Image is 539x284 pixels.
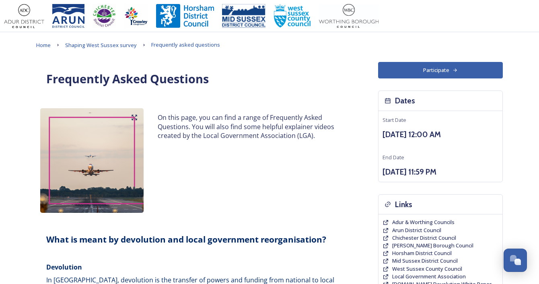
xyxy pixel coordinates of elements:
span: Shaping West Sussex survey [65,41,137,49]
span: Chichester District Council [392,234,456,241]
img: Crawley%20BC%20logo.jpg [124,4,148,28]
a: Shaping West Sussex survey [65,40,137,50]
span: End Date [383,154,404,161]
a: Chichester District Council [392,234,456,242]
button: Participate [378,62,503,78]
img: CDC%20Logo%20-%20you%20may%20have%20a%20better%20version.jpg [93,4,116,28]
strong: Frequently Asked Questions [46,71,209,86]
strong: What is meant by devolution and local government reorganisation? [46,234,326,245]
button: Open Chat [504,249,527,272]
img: WSCCPos-Spot-25mm.jpg [274,4,311,28]
a: Local Government Association [392,273,466,280]
img: Horsham%20DC%20Logo.jpg [156,4,214,28]
span: Mid Sussex District Council [392,257,458,264]
img: 150ppimsdc%20logo%20blue.png [222,4,265,28]
a: [PERSON_NAME] Borough Council [392,242,473,249]
span: Start Date [383,116,406,123]
span: Frequently asked questions [151,41,220,48]
a: Arun District Council [392,226,441,234]
h3: [DATE] 12:00 AM [383,129,498,140]
img: Worthing_Adur%20%281%29.jpg [319,4,379,28]
h3: Dates [395,95,415,107]
a: Adur & Worthing Councils [392,218,455,226]
a: Home [36,40,51,50]
a: West Sussex County Council [392,265,462,273]
h3: Links [395,199,412,210]
span: West Sussex County Council [392,265,462,272]
a: Mid Sussex District Council [392,257,458,265]
img: Arun%20District%20Council%20logo%20blue%20CMYK.jpg [52,4,84,28]
h3: [DATE] 11:59 PM [383,166,498,178]
p: On this page, you can find a range of Frequently Asked Questions. You will also find some helpful... [158,113,352,140]
span: Home [36,41,51,49]
img: Adur%20logo%20%281%29.jpeg [4,4,44,28]
strong: Devolution [46,263,82,272]
a: Horsham District Council [392,249,452,257]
